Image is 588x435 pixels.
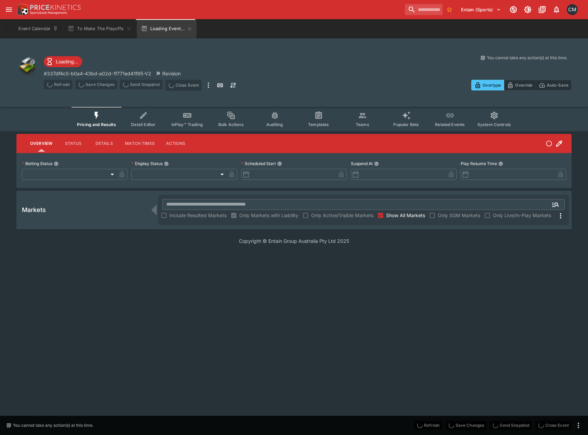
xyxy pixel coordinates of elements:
button: Overview [25,135,58,152]
button: Match Times [119,135,160,152]
p: Copy To Clipboard [44,70,151,77]
span: Include Resulted Markets [169,212,227,219]
img: Sportsbook Management [30,11,67,14]
img: PriceKinetics [30,5,81,10]
div: Cameron Matheson [567,4,578,15]
svg: More [557,212,565,220]
span: Popular Bets [393,122,419,127]
span: Teams [356,122,369,127]
input: search [405,4,443,15]
button: Auto-Save [536,80,572,90]
button: Event Calendar [14,19,62,38]
p: Suspend At [351,161,373,166]
img: PriceKinetics Logo [15,3,29,16]
button: Connected to PK [507,3,520,16]
p: Display Status [131,161,163,166]
p: Override [515,82,533,89]
button: more [574,421,583,430]
button: Cameron Matheson [565,2,580,17]
p: Overtype [483,82,501,89]
button: Documentation [536,3,548,16]
span: Only Live/In-Play Markets [493,212,551,219]
button: Status [58,135,89,152]
button: more [204,80,213,91]
div: Start From [471,80,572,90]
span: Bulk Actions [218,122,244,127]
button: Play Resume Time [498,161,503,166]
p: You cannot take any action(s) at this time. [487,55,567,61]
button: Select Tenant [457,4,505,15]
p: You cannot take any action(s) at this time. [13,422,93,428]
button: open drawer [3,3,15,16]
button: Suspend At [374,161,379,166]
span: Auditing [266,122,283,127]
div: Event type filters [72,107,516,131]
p: Play Resume Time [461,161,497,166]
button: Override [504,80,536,90]
p: Betting Status [22,161,52,166]
button: Display Status [164,161,169,166]
button: To Make The Playoffs [64,19,135,38]
button: Toggle light/dark mode [522,3,534,16]
button: Open [549,198,562,211]
img: other.png [16,55,38,77]
button: Scheduled Start [277,161,282,166]
span: InPlay™ Trading [171,122,203,127]
p: Scheduled Start [241,161,276,166]
button: Notifications [550,3,563,16]
span: Detail Editor [131,122,155,127]
span: Only SGM Markets [438,212,480,219]
button: Actions [160,135,191,152]
span: Templates [308,122,329,127]
span: System Controls [477,122,511,127]
h5: Markets [22,206,46,214]
span: Show All Markets [386,212,425,219]
p: Loading... [56,58,78,65]
span: Only Markets with Liability [239,212,298,219]
button: Betting Status [54,161,59,166]
button: Loading Event... [137,19,197,38]
p: Revision [162,70,181,77]
span: Pricing and Results [77,122,116,127]
span: Related Events [435,122,465,127]
span: Only Active/Visible Markets [311,212,373,219]
button: No Bookmarks [444,4,455,15]
button: Details [89,135,119,152]
button: Overtype [471,80,504,90]
p: Auto-Save [547,82,568,89]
